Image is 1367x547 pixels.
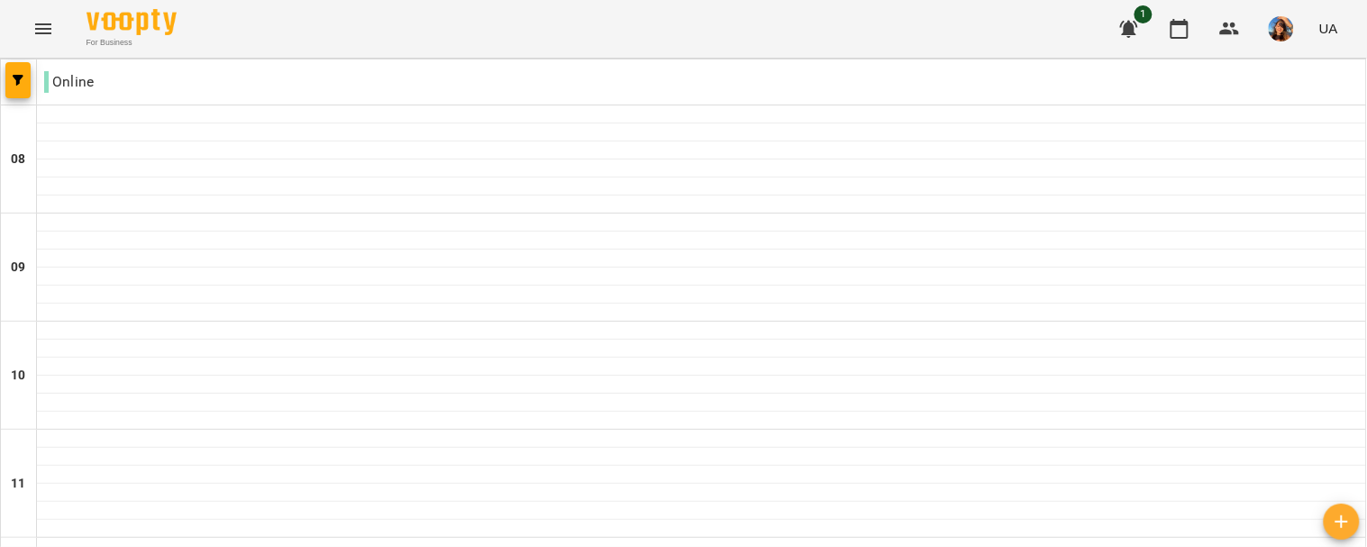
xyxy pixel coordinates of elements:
[1269,16,1294,41] img: a3cfe7ef423bcf5e9dc77126c78d7dbf.jpg
[22,7,65,50] button: Menu
[1324,504,1360,540] button: Створити урок
[87,9,177,35] img: Voopty Logo
[1135,5,1153,23] span: 1
[44,71,94,93] p: Online
[1319,19,1338,38] span: UA
[1312,12,1345,45] button: UA
[87,37,177,49] span: For Business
